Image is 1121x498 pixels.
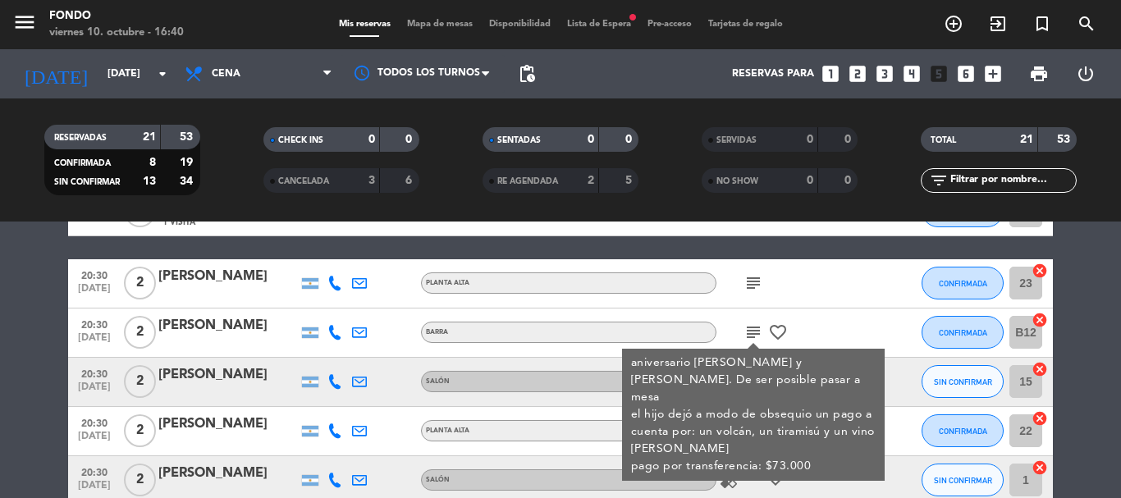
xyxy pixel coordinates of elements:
[929,171,949,190] i: filter_list
[922,267,1004,299] button: CONFIRMADA
[1032,410,1048,427] i: cancel
[158,364,298,386] div: [PERSON_NAME]
[807,134,813,145] strong: 0
[74,413,115,432] span: 20:30
[158,266,298,287] div: [PERSON_NAME]
[1029,64,1049,84] span: print
[625,134,635,145] strong: 0
[54,178,120,186] span: SIN CONFIRMAR
[497,177,558,185] span: RE AGENDADA
[124,316,156,349] span: 2
[939,427,987,436] span: CONFIRMADA
[844,134,854,145] strong: 0
[588,175,594,186] strong: 2
[180,131,196,143] strong: 53
[944,14,963,34] i: add_circle_outline
[955,63,977,85] i: looks_6
[625,175,635,186] strong: 5
[922,464,1004,496] button: SIN CONFIRMAR
[628,12,638,22] span: fiber_manual_record
[716,177,758,185] span: NO SHOW
[922,316,1004,349] button: CONFIRMADA
[54,134,107,142] span: RESERVADAS
[149,157,156,168] strong: 8
[124,414,156,447] span: 2
[922,365,1004,398] button: SIN CONFIRMAR
[74,431,115,450] span: [DATE]
[820,63,841,85] i: looks_one
[153,64,172,84] i: arrow_drop_down
[368,175,375,186] strong: 3
[631,354,876,475] div: aniversario [PERSON_NAME] y [PERSON_NAME]. De ser posible pasar a mesa el hijo dejó a modo de obs...
[124,464,156,496] span: 2
[744,273,763,293] i: subject
[934,377,992,386] span: SIN CONFIRMAR
[426,427,469,434] span: PLANTA ALTA
[405,134,415,145] strong: 0
[278,136,323,144] span: CHECK INS
[901,63,922,85] i: looks_4
[988,14,1008,34] i: exit_to_app
[1032,14,1052,34] i: turned_in_not
[426,378,450,385] span: SALÓN
[180,176,196,187] strong: 34
[12,10,37,34] i: menu
[939,328,987,337] span: CONFIRMADA
[124,267,156,299] span: 2
[1020,134,1033,145] strong: 21
[1032,263,1048,279] i: cancel
[639,20,700,29] span: Pre-acceso
[716,136,757,144] span: SERVIDAS
[74,283,115,302] span: [DATE]
[934,476,992,485] span: SIN CONFIRMAR
[124,365,156,398] span: 2
[931,136,956,144] span: TOTAL
[1032,361,1048,377] i: cancel
[928,63,949,85] i: looks_5
[212,68,240,80] span: Cena
[426,329,448,336] span: BARRA
[844,175,854,186] strong: 0
[143,176,156,187] strong: 13
[922,414,1004,447] button: CONFIRMADA
[874,63,895,85] i: looks_3
[54,159,111,167] span: CONFIRMADA
[158,413,298,435] div: [PERSON_NAME]
[278,177,329,185] span: CANCELADA
[399,20,481,29] span: Mapa de mesas
[426,280,469,286] span: PLANTA ALTA
[807,175,813,186] strong: 0
[1032,459,1048,476] i: cancel
[559,20,639,29] span: Lista de Espera
[517,64,537,84] span: pending_actions
[180,157,196,168] strong: 19
[768,322,788,342] i: favorite_border
[1032,312,1048,328] i: cancel
[1076,64,1096,84] i: power_settings_new
[1062,49,1109,98] div: LOG OUT
[143,131,156,143] strong: 21
[982,63,1004,85] i: add_box
[405,175,415,186] strong: 6
[949,171,1076,190] input: Filtrar por nombre...
[49,8,184,25] div: Fondo
[74,381,115,400] span: [DATE]
[12,10,37,40] button: menu
[1077,14,1096,34] i: search
[744,322,763,342] i: subject
[74,462,115,481] span: 20:30
[588,134,594,145] strong: 0
[158,315,298,336] div: [PERSON_NAME]
[847,63,868,85] i: looks_two
[162,216,195,229] span: 1 Visita
[481,20,559,29] span: Disponibilidad
[368,134,375,145] strong: 0
[158,463,298,484] div: [PERSON_NAME]
[74,332,115,351] span: [DATE]
[49,25,184,41] div: viernes 10. octubre - 16:40
[426,477,450,483] span: SALÓN
[1057,134,1073,145] strong: 53
[74,265,115,284] span: 20:30
[497,136,541,144] span: SENTADAS
[331,20,399,29] span: Mis reservas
